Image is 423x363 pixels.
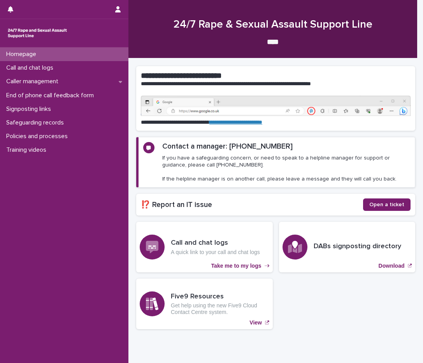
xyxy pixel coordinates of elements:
[3,78,65,85] p: Caller management
[363,198,411,211] a: Open a ticket
[279,222,416,272] a: Download
[171,293,269,301] h3: Five9 Resources
[3,133,74,140] p: Policies and processes
[3,105,57,113] p: Signposting links
[141,200,363,209] h2: ⁉️ Report an IT issue
[6,25,68,41] img: rhQMoQhaT3yELyF149Cw
[171,249,260,256] p: A quick link to your call and chat logs
[369,202,404,207] span: Open a ticket
[171,239,260,247] h3: Call and chat logs
[3,146,53,154] p: Training videos
[136,18,409,32] h1: 24/7 Rape & Sexual Assault Support Line
[3,92,100,99] p: End of phone call feedback form
[162,142,293,151] h2: Contact a manager: [PHONE_NUMBER]
[3,119,70,126] p: Safeguarding records
[171,302,269,316] p: Get help using the new Five9 Cloud Contact Centre system.
[3,64,60,72] p: Call and chat logs
[136,279,273,329] a: View
[162,154,410,183] p: If you have a safeguarding concern, or need to speak to a helpline manager for support or guidanc...
[136,222,273,272] a: Take me to my logs
[249,319,262,326] p: View
[211,263,262,269] p: Take me to my logs
[314,242,401,251] h3: DABs signposting directory
[379,263,405,269] p: Download
[3,51,42,58] p: Homepage
[141,96,411,116] img: https%3A%2F%2Fcdn.document360.io%2F0deca9d6-0dac-4e56-9e8f-8d9979bfce0e%2FImages%2FDocumentation%...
